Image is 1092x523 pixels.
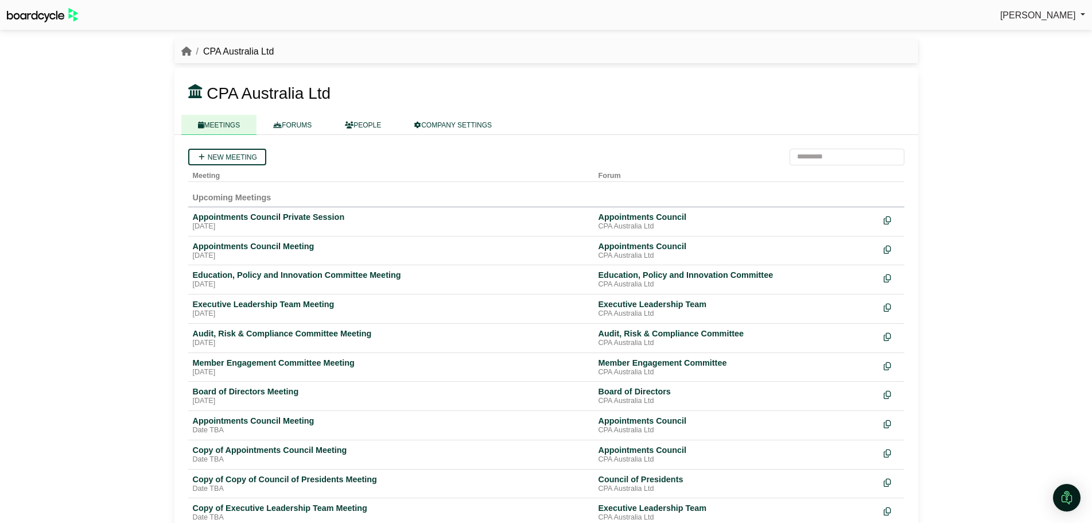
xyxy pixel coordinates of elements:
div: CPA Australia Ltd [599,280,875,289]
div: Appointments Council Private Session [193,212,589,222]
a: Appointments Council CPA Australia Ltd [599,445,875,464]
div: Make a copy [884,241,900,257]
div: Copy of Copy of Council of Presidents Meeting [193,474,589,485]
div: Audit, Risk & Compliance Committee Meeting [193,328,589,339]
a: Appointments Council Private Session [DATE] [193,212,589,231]
a: Member Engagement Committee Meeting [DATE] [193,358,589,377]
div: Make a copy [884,503,900,518]
a: Board of Directors CPA Australia Ltd [599,386,875,406]
a: Executive Leadership Team Meeting [DATE] [193,299,589,319]
div: [DATE] [193,280,589,289]
div: Executive Leadership Team Meeting [193,299,589,309]
a: Appointments Council CPA Australia Ltd [599,416,875,435]
a: Executive Leadership Team CPA Australia Ltd [599,503,875,522]
a: MEETINGS [181,115,257,135]
div: [DATE] [193,368,589,377]
div: Make a copy [884,445,900,460]
div: Education, Policy and Innovation Committee [599,270,875,280]
div: CPA Australia Ltd [599,222,875,231]
div: Make a copy [884,386,900,402]
div: Make a copy [884,416,900,431]
a: [PERSON_NAME] [1000,8,1085,23]
a: FORUMS [257,115,328,135]
div: Appointments Council [599,241,875,251]
div: [DATE] [193,339,589,348]
div: Education, Policy and Innovation Committee Meeting [193,270,589,280]
a: Appointments Council Meeting [DATE] [193,241,589,261]
div: Make a copy [884,328,900,344]
a: Council of Presidents CPA Australia Ltd [599,474,875,494]
a: Education, Policy and Innovation Committee Meeting [DATE] [193,270,589,289]
div: Date TBA [193,513,589,522]
div: Appointments Council [599,212,875,222]
div: [DATE] [193,251,589,261]
div: Council of Presidents [599,474,875,485]
a: Board of Directors Meeting [DATE] [193,386,589,406]
div: Make a copy [884,474,900,490]
th: Forum [594,165,879,182]
div: CPA Australia Ltd [599,513,875,522]
div: CPA Australia Ltd [599,339,875,348]
div: Open Intercom Messenger [1053,484,1081,512]
a: Audit, Risk & Compliance Committee CPA Australia Ltd [599,328,875,348]
li: CPA Australia Ltd [192,44,274,59]
div: Member Engagement Committee Meeting [193,358,589,368]
a: COMPANY SETTINGS [398,115,508,135]
div: Copy of Appointments Council Meeting [193,445,589,455]
div: Board of Directors [599,386,875,397]
a: Audit, Risk & Compliance Committee Meeting [DATE] [193,328,589,348]
a: Copy of Copy of Council of Presidents Meeting Date TBA [193,474,589,494]
div: Date TBA [193,485,589,494]
span: CPA Australia Ltd [207,84,331,102]
span: [PERSON_NAME] [1000,10,1076,20]
td: Upcoming Meetings [188,181,904,207]
a: Copy of Executive Leadership Team Meeting Date TBA [193,503,589,522]
div: Make a copy [884,299,900,315]
a: Education, Policy and Innovation Committee CPA Australia Ltd [599,270,875,289]
div: Make a copy [884,358,900,373]
div: [DATE] [193,309,589,319]
div: Executive Leadership Team [599,299,875,309]
div: Appointments Council Meeting [193,241,589,251]
a: Member Engagement Committee CPA Australia Ltd [599,358,875,377]
div: Appointments Council [599,416,875,426]
div: Date TBA [193,426,589,435]
div: Executive Leadership Team [599,503,875,513]
div: Appointments Council Meeting [193,416,589,426]
nav: breadcrumb [181,44,274,59]
a: New meeting [188,149,266,165]
div: Appointments Council [599,445,875,455]
a: Appointments Council CPA Australia Ltd [599,241,875,261]
div: Copy of Executive Leadership Team Meeting [193,503,589,513]
div: Audit, Risk & Compliance Committee [599,328,875,339]
div: CPA Australia Ltd [599,309,875,319]
div: Board of Directors Meeting [193,386,589,397]
div: CPA Australia Ltd [599,368,875,377]
div: Make a copy [884,212,900,227]
div: Member Engagement Committee [599,358,875,368]
div: CPA Australia Ltd [599,455,875,464]
img: BoardcycleBlackGreen-aaafeed430059cb809a45853b8cf6d952af9d84e6e89e1f1685b34bfd5cb7d64.svg [7,8,78,22]
div: [DATE] [193,397,589,406]
div: CPA Australia Ltd [599,251,875,261]
th: Meeting [188,165,594,182]
div: [DATE] [193,222,589,231]
div: CPA Australia Ltd [599,426,875,435]
a: Appointments Council CPA Australia Ltd [599,212,875,231]
div: Make a copy [884,270,900,285]
div: Date TBA [193,455,589,464]
a: Executive Leadership Team CPA Australia Ltd [599,299,875,319]
a: PEOPLE [328,115,398,135]
div: CPA Australia Ltd [599,485,875,494]
a: Appointments Council Meeting Date TBA [193,416,589,435]
div: CPA Australia Ltd [599,397,875,406]
a: Copy of Appointments Council Meeting Date TBA [193,445,589,464]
